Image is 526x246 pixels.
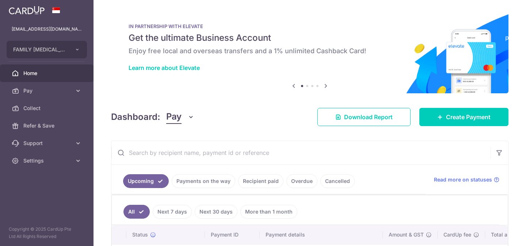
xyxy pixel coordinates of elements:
[111,12,508,93] img: Renovation banner
[123,174,169,188] a: Upcoming
[23,70,72,77] span: Home
[443,231,471,238] span: CardUp fee
[129,47,491,55] h6: Enjoy free local and overseas transfers and a 1% unlimited Cashback Card!
[166,110,194,124] button: Pay
[195,205,237,219] a: Next 30 days
[172,174,235,188] a: Payments on the way
[13,46,67,53] span: FAMILY [MEDICAL_DATA] CENTRE PTE. LTD.
[344,113,393,121] span: Download Report
[7,41,87,58] button: FAMILY [MEDICAL_DATA] CENTRE PTE. LTD.
[23,122,72,129] span: Refer & Save
[317,108,411,126] a: Download Report
[111,141,491,164] input: Search by recipient name, payment id or reference
[12,26,82,33] p: [EMAIL_ADDRESS][DOMAIN_NAME]
[238,174,283,188] a: Recipient paid
[479,224,519,242] iframe: Opens a widget where you can find more information
[23,87,72,94] span: Pay
[166,110,182,124] span: Pay
[132,231,148,238] span: Status
[9,6,45,15] img: CardUp
[23,157,72,164] span: Settings
[434,176,492,183] span: Read more on statuses
[446,113,491,121] span: Create Payment
[320,174,355,188] a: Cancelled
[23,140,72,147] span: Support
[129,32,491,44] h5: Get the ultimate Business Account
[286,174,317,188] a: Overdue
[111,110,160,124] h4: Dashboard:
[153,205,192,219] a: Next 7 days
[389,231,424,238] span: Amount & GST
[260,225,383,244] th: Payment details
[434,176,499,183] a: Read more on statuses
[23,105,72,112] span: Collect
[205,225,260,244] th: Payment ID
[123,205,150,219] a: All
[129,23,491,29] p: IN PARTNERSHIP WITH ELEVATE
[129,64,200,71] a: Learn more about Elevate
[240,205,297,219] a: More than 1 month
[419,108,508,126] a: Create Payment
